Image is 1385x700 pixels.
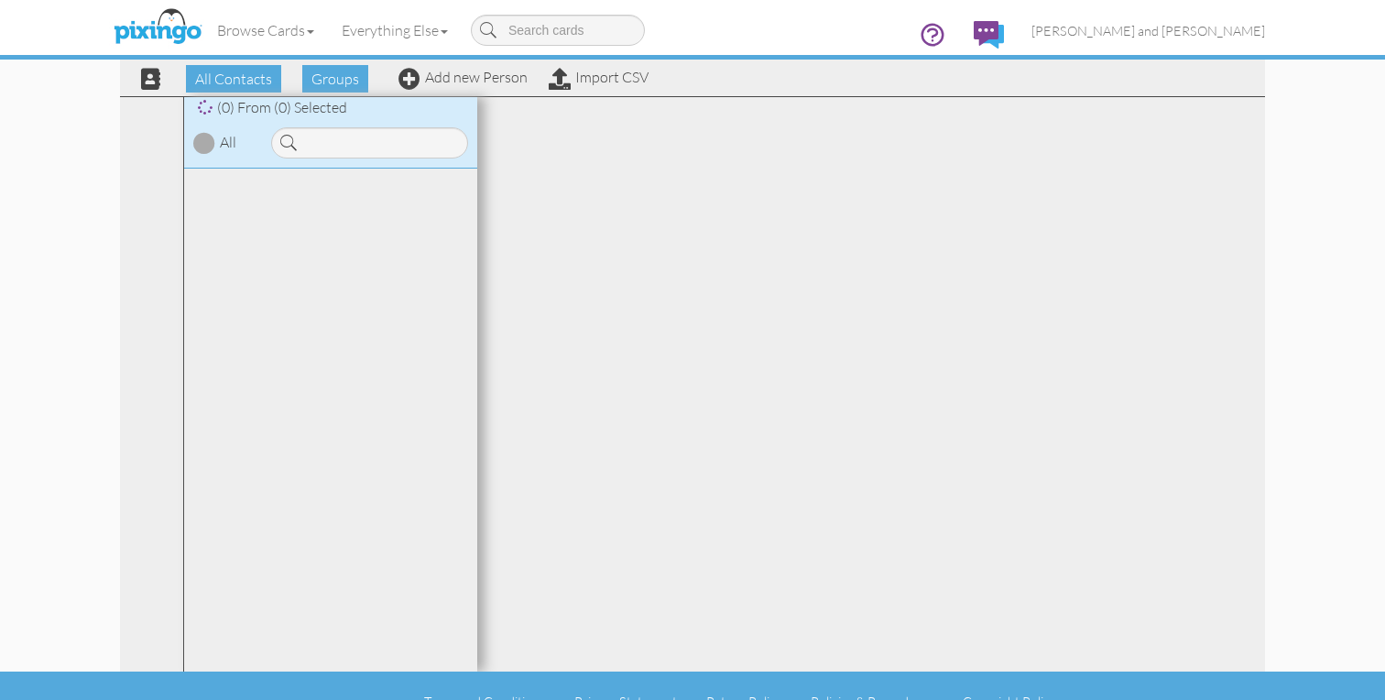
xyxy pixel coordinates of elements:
[974,21,1004,49] img: comments.svg
[220,132,236,153] div: All
[203,7,328,53] a: Browse Cards
[302,65,368,93] span: Groups
[398,68,528,86] a: Add new Person
[109,5,206,50] img: pixingo logo
[471,15,645,46] input: Search cards
[1018,7,1279,54] a: [PERSON_NAME] and [PERSON_NAME]
[549,68,649,86] a: Import CSV
[184,97,477,118] div: (0) From
[328,7,462,53] a: Everything Else
[274,98,347,116] span: (0) Selected
[186,65,281,93] span: All Contacts
[1031,23,1265,38] span: [PERSON_NAME] and [PERSON_NAME]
